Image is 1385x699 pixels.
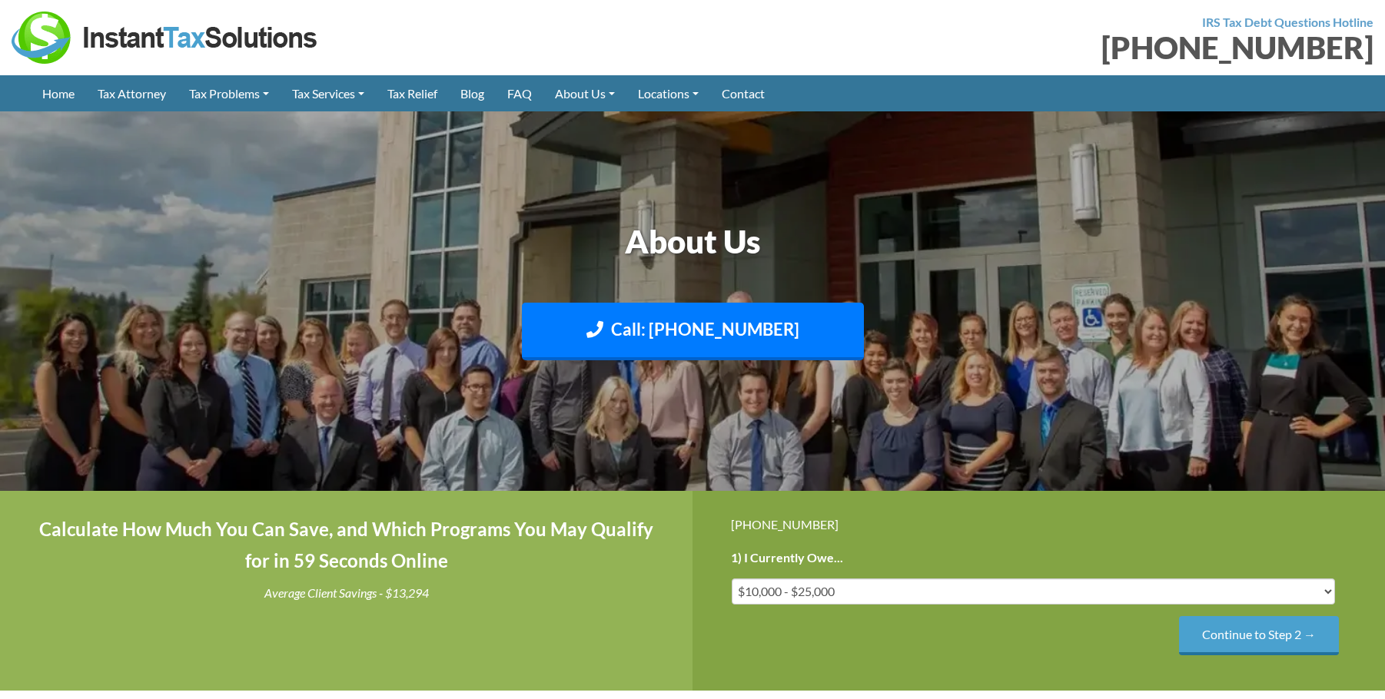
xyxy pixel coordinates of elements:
[264,585,429,600] i: Average Client Savings - $13,294
[731,550,843,566] label: 1) I Currently Owe...
[496,75,543,111] a: FAQ
[376,75,449,111] a: Tax Relief
[31,75,86,111] a: Home
[626,75,710,111] a: Locations
[281,75,376,111] a: Tax Services
[12,12,319,64] img: Instant Tax Solutions Logo
[178,75,281,111] a: Tax Problems
[12,28,319,43] a: Instant Tax Solutions Logo
[1202,15,1373,29] strong: IRS Tax Debt Questions Hotline
[704,32,1373,63] div: [PHONE_NUMBER]
[543,75,626,111] a: About Us
[522,303,864,360] a: Call: [PHONE_NUMBER]
[731,514,1347,535] div: [PHONE_NUMBER]
[86,75,178,111] a: Tax Attorney
[449,75,496,111] a: Blog
[266,219,1119,264] h1: About Us
[38,514,654,577] h4: Calculate How Much You Can Save, and Which Programs You May Qualify for in 59 Seconds Online
[710,75,776,111] a: Contact
[1179,616,1339,655] input: Continue to Step 2 →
